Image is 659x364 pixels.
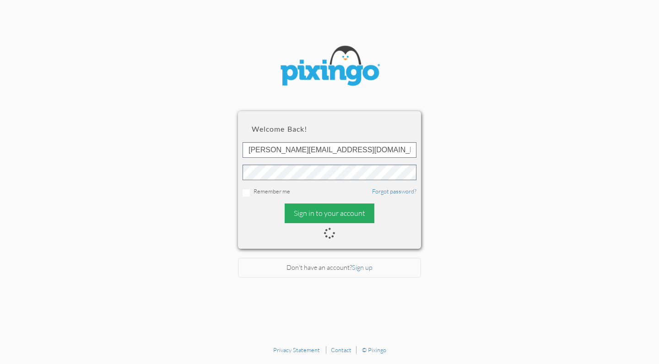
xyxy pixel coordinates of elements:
h2: Welcome back! [252,125,407,133]
a: Privacy Statement [273,346,320,353]
img: pixingo logo [275,41,384,93]
a: Sign up [352,263,373,271]
div: Sign in to your account [285,203,374,223]
input: ID or Email [243,142,416,158]
a: Contact [331,346,351,353]
a: © Pixingo [362,346,386,353]
a: Forgot password? [372,187,416,195]
div: Remember me [243,187,416,197]
div: Don't have an account? [238,258,421,278]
